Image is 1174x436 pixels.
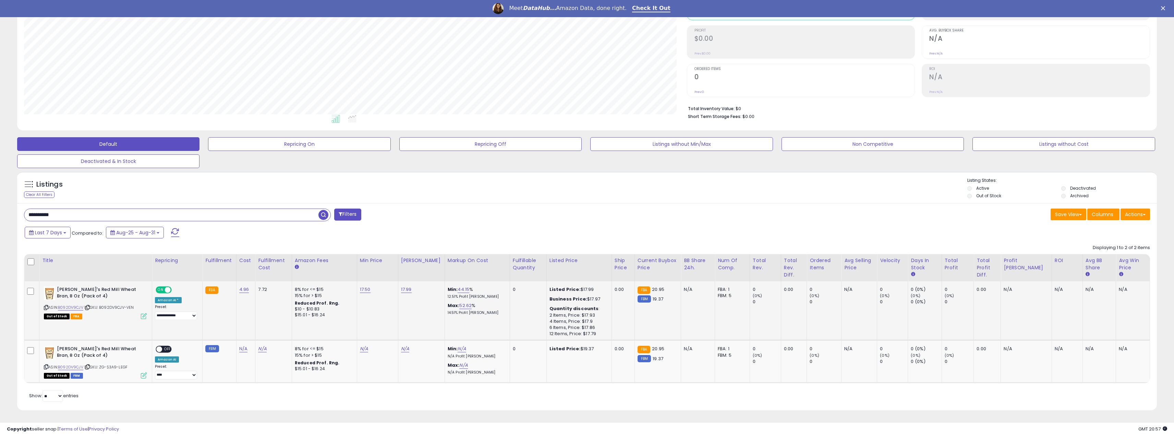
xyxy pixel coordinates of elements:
[1004,346,1046,352] div: N/A
[638,355,651,362] small: FBM
[911,286,941,293] div: 0 (0%)
[239,345,247,352] a: N/A
[448,302,460,309] b: Max:
[615,346,629,352] div: 0.00
[688,104,1145,112] li: $0
[632,5,670,12] a: Check It Out
[295,306,352,312] div: $10 - $10.83
[360,257,395,264] div: Min Price
[71,373,83,379] span: FBM
[24,191,55,198] div: Clear All Filters
[58,364,83,370] a: B092DV9CJV
[945,358,974,365] div: 0
[162,346,173,352] span: OFF
[1086,271,1090,278] small: Avg BB Share.
[911,293,920,298] small: (0%)
[844,257,874,271] div: Avg Selling Price
[549,312,606,318] div: 2 Items, Price: $17.93
[694,51,711,56] small: Prev: $0.00
[448,370,505,375] p: N/A Profit [PERSON_NAME]
[810,346,841,352] div: 0
[458,345,466,352] a: N/A
[688,114,741,119] b: Short Term Storage Fees:
[977,257,998,279] div: Total Profit Diff.
[976,193,1001,199] label: Out of Stock
[638,257,678,271] div: Current Buybox Price
[911,346,941,352] div: 0 (0%)
[880,346,908,352] div: 0
[810,257,838,271] div: Ordered Items
[1092,211,1113,218] span: Columns
[295,366,352,372] div: $15.01 - $16.24
[399,137,582,151] button: Repricing Off
[59,426,88,432] a: Terms of Use
[17,154,199,168] button: Deactivated & In Stock
[295,257,354,264] div: Amazon Fees
[295,360,340,366] b: Reduced Prof. Rng.
[89,426,119,432] a: Privacy Policy
[106,227,164,238] button: Aug-25 - Aug-31
[911,271,915,278] small: Days In Stock.
[694,29,915,33] span: Profit
[58,305,83,310] a: B092DV9CJV
[929,73,1150,82] h2: N/A
[880,353,889,358] small: (0%)
[945,257,971,271] div: Total Profit
[448,303,505,315] div: %
[57,346,140,360] b: [PERSON_NAME]'s Red Mill Wheat Bran, 8 Oz (Pack of 4)
[653,355,663,362] span: 19.37
[718,286,745,293] div: FBA: 1
[549,305,599,312] b: Quantity discounts
[549,345,581,352] b: Listed Price:
[810,299,841,305] div: 0
[549,318,606,325] div: 4 Items, Price: $17.9
[718,293,745,299] div: FBM: 5
[1119,286,1145,293] div: N/A
[1051,209,1086,220] button: Save View
[1004,286,1046,293] div: N/A
[976,185,989,191] label: Active
[1161,6,1168,10] div: Close
[239,286,249,293] a: 4.96
[694,90,704,94] small: Prev: 0
[549,325,606,331] div: 6 Items, Price: $17.86
[688,106,735,111] b: Total Inventory Value:
[295,352,352,358] div: 15% for > $15
[549,346,606,352] div: $19.37
[7,426,32,432] strong: Copyright
[448,345,458,352] b: Min:
[549,286,606,293] div: $17.99
[42,257,149,264] div: Title
[1086,346,1111,352] div: N/A
[360,345,368,352] a: N/A
[44,286,55,300] img: 41-Uq3FzetL._SL40_.jpg
[810,293,819,298] small: (0%)
[448,286,458,293] b: Min:
[36,180,63,189] h5: Listings
[638,286,650,294] small: FBA
[509,5,627,12] div: Meet Amazon Data, done right.
[810,358,841,365] div: 0
[295,264,299,270] small: Amazon Fees.
[445,254,510,281] th: The percentage added to the cost of goods (COGS) that forms the calculator for Min & Max prices.
[880,257,905,264] div: Velocity
[71,314,82,319] span: FBA
[694,73,915,82] h2: 0
[694,67,915,71] span: Ordered Items
[44,346,147,378] div: ASIN:
[977,286,995,293] div: 0.00
[929,90,943,94] small: Prev: N/A
[911,257,939,271] div: Days In Stock
[753,358,781,365] div: 0
[1087,209,1119,220] button: Columns
[1086,257,1113,271] div: Avg BB Share
[513,257,544,271] div: Fulfillable Quantity
[155,257,199,264] div: Repricing
[458,286,469,293] a: 44.15
[29,392,78,399] span: Show: entries
[295,346,352,352] div: 8% for <= $15
[652,286,664,293] span: 20.95
[638,295,651,303] small: FBM
[1119,271,1123,278] small: Avg Win Price.
[945,299,974,305] div: 0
